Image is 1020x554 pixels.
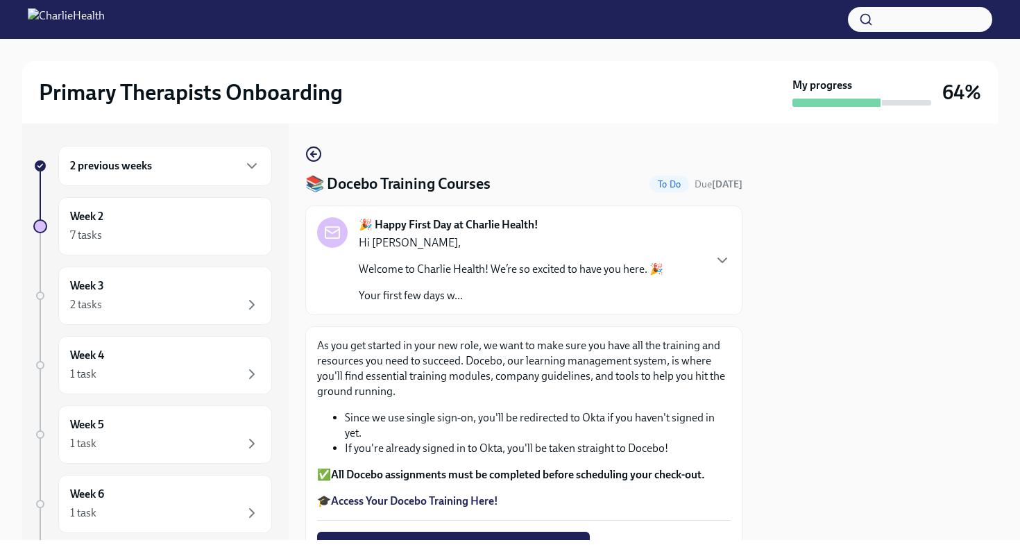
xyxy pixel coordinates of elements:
div: 7 tasks [70,228,102,243]
h2: Primary Therapists Onboarding [39,78,343,106]
p: ✅ [317,467,731,482]
div: 2 tasks [70,297,102,312]
span: Due [695,178,742,190]
p: 🎓 [317,494,731,509]
li: Since we use single sign-on, you'll be redirected to Okta if you haven't signed in yet. [345,410,731,441]
h6: 2 previous weeks [70,158,152,174]
h6: Week 4 [70,348,104,363]
p: Your first few days w... [359,288,663,303]
strong: My progress [792,78,852,93]
div: 1 task [70,367,96,382]
h6: Week 6 [70,487,104,502]
strong: 🎉 Happy First Day at Charlie Health! [359,217,538,233]
span: To Do [649,179,689,190]
div: 2 previous weeks [58,146,272,186]
strong: [DATE] [712,178,742,190]
li: If you're already signed in to Okta, you'll be taken straight to Docebo! [345,441,731,456]
a: Week 41 task [33,336,272,394]
h4: 📚 Docebo Training Courses [305,174,491,194]
a: Access Your Docebo Training Here! [331,494,498,507]
a: Week 61 task [33,475,272,533]
h6: Week 3 [70,278,104,294]
a: Week 51 task [33,405,272,464]
h6: Week 2 [70,209,103,224]
h3: 64% [942,80,981,105]
div: 1 task [70,436,96,451]
h6: Week 5 [70,417,104,433]
img: CharlieHealth [28,8,105,31]
p: Welcome to Charlie Health! We’re so excited to have you here. 🎉 [359,262,663,277]
p: Hi [PERSON_NAME], [359,235,663,251]
a: Week 27 tasks [33,197,272,255]
span: August 26th, 2025 09:00 [695,178,742,191]
span: I've completed all modules in [GEOGRAPHIC_DATA] [327,539,580,553]
strong: All Docebo assignments must be completed before scheduling your check-out. [331,468,705,481]
div: 1 task [70,505,96,521]
p: As you get started in your new role, we want to make sure you have all the training and resources... [317,338,731,399]
a: Week 32 tasks [33,267,272,325]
